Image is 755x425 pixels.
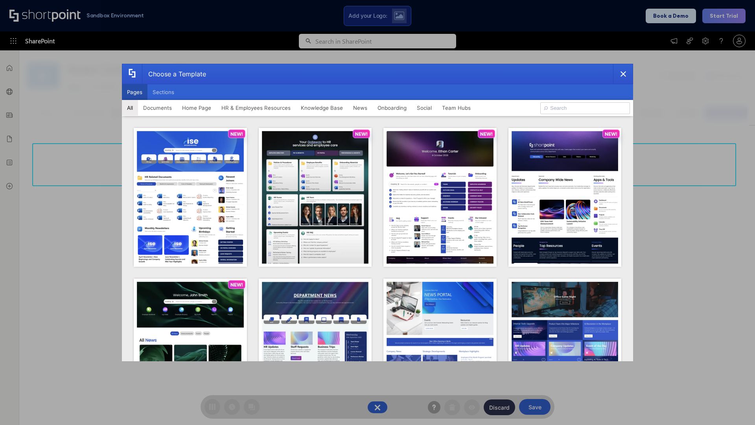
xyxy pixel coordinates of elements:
[412,100,437,116] button: Social
[122,100,138,116] button: All
[540,102,630,114] input: Search
[437,100,476,116] button: Team Hubs
[177,100,216,116] button: Home Page
[605,131,617,137] p: NEW!
[230,282,243,288] p: NEW!
[142,64,206,84] div: Choose a Template
[480,131,493,137] p: NEW!
[348,100,372,116] button: News
[296,100,348,116] button: Knowledge Base
[372,100,412,116] button: Onboarding
[230,131,243,137] p: NEW!
[147,84,179,100] button: Sections
[355,131,368,137] p: NEW!
[716,387,755,425] iframe: Chat Widget
[122,84,147,100] button: Pages
[216,100,296,116] button: HR & Employees Resources
[138,100,177,116] button: Documents
[122,64,633,361] div: template selector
